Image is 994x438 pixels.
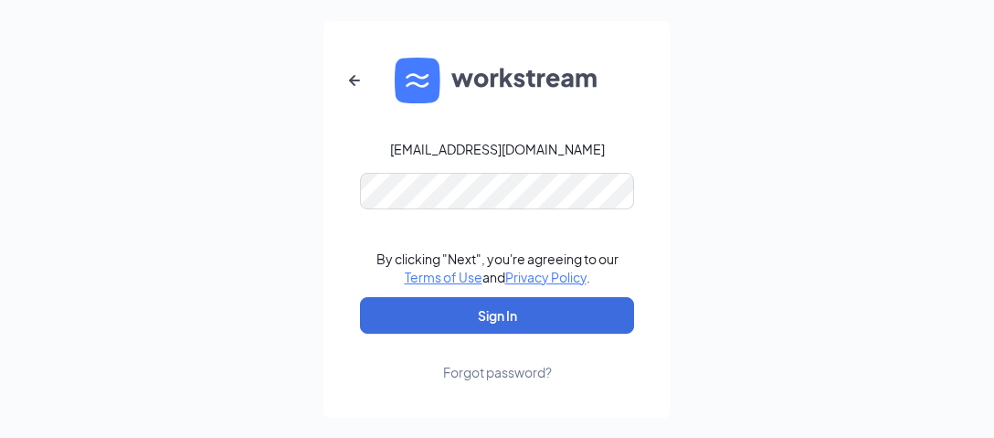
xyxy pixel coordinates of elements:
[505,269,587,285] a: Privacy Policy
[443,363,552,381] div: Forgot password?
[390,140,605,158] div: [EMAIL_ADDRESS][DOMAIN_NAME]
[333,59,376,102] button: ArrowLeftNew
[443,334,552,381] a: Forgot password?
[395,58,599,103] img: WS logo and Workstream text
[360,297,634,334] button: Sign In
[344,69,365,91] svg: ArrowLeftNew
[405,269,482,285] a: Terms of Use
[376,250,619,286] div: By clicking "Next", you're agreeing to our and .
